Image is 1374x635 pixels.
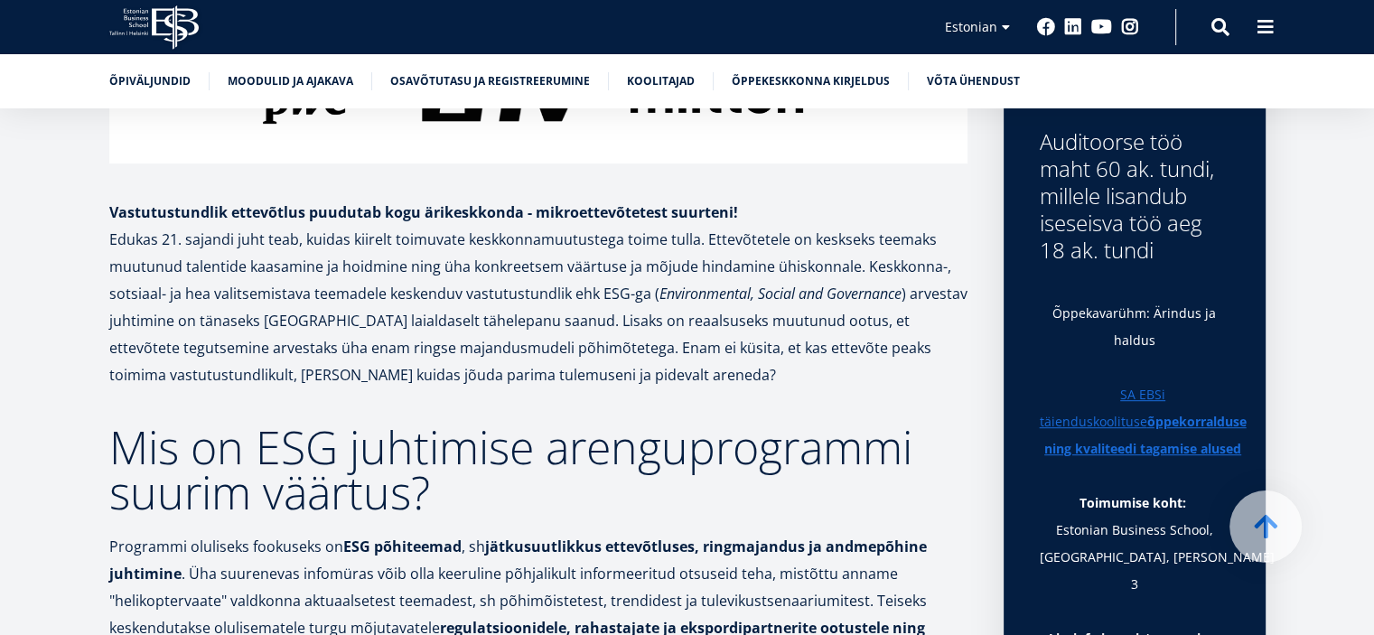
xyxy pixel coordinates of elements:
strong: ringmajandus ja andmepõhine juhtimine [109,537,927,584]
strong: jätkusuutlikkus ettevõtluses, [485,537,699,556]
a: Õppekeskkonna kirjeldus [732,72,890,90]
a: Linkedin [1064,18,1082,36]
em: Environmental, Social and Governance [659,284,902,303]
a: Võta ühendust [927,72,1020,90]
p: Estonian Business School, [GEOGRAPHIC_DATA], [PERSON_NAME] 3 [1040,490,1229,598]
a: Instagram [1121,18,1139,36]
a: Facebook [1037,18,1055,36]
h2: Mis on ESG juhtimise arenguprogrammi suurim väärtus? [109,425,967,515]
a: Youtube [1091,18,1112,36]
p: Edukas 21. sajandi juht teab, kuidas kiirelt toimuvate keskkonnamuutustega toime tulla. Ettevõtet... [109,226,967,388]
a: Koolitajad [627,72,695,90]
div: 8. lend: [DATE]-[DATE] [1040,56,1229,110]
a: Õpiväljundid [109,72,191,90]
strong: Toimumise koht: [1080,494,1186,511]
p: Õppekavarühm: Ärindus ja haldus [1040,300,1229,354]
strong: ESG põhiteemad [343,537,462,556]
a: Osavõtutasu ja registreerumine [390,72,590,90]
a: SA EBSi täienduskoolituseõppekorralduse ning kvaliteedi tagamise alused [1040,381,1247,462]
strong: Vastutustundlik ettevõtlus puudutab kogu ärikeskkonda - mikroettevõtetest suurteni! [109,202,738,222]
div: Auditoorse töö maht 60 ak. tundi, millele lisandub iseseisva töö aeg 18 ak. tundi [1040,128,1229,264]
a: Moodulid ja ajakava [228,72,353,90]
